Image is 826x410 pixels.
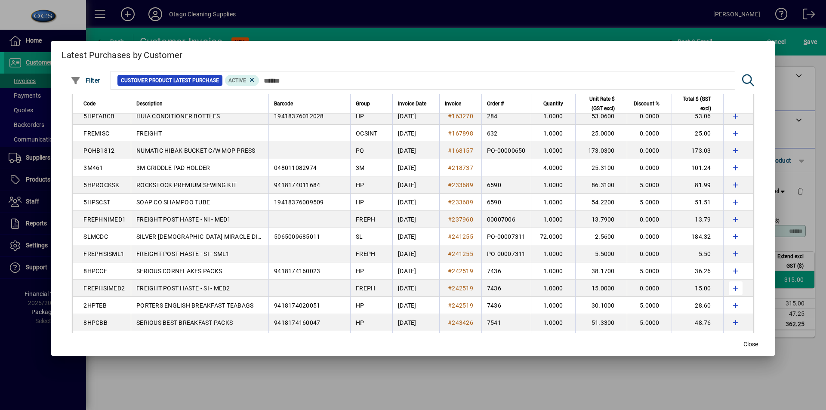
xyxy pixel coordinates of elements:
[228,77,246,83] span: Active
[448,164,452,171] span: #
[356,250,375,257] span: FREPH
[392,245,439,262] td: [DATE]
[531,125,575,142] td: 1.0000
[83,113,114,120] span: 5HPFABCB
[71,77,100,84] span: Filter
[452,130,473,137] span: 167898
[531,176,575,194] td: 1.0000
[531,297,575,314] td: 1.0000
[392,194,439,211] td: [DATE]
[448,130,452,137] span: #
[672,280,723,297] td: 15.00
[531,211,575,228] td: 1.0000
[136,182,237,188] span: ROCKSTOCK PREMIUM SEWING KIT
[448,113,452,120] span: #
[481,331,531,348] td: 7962
[274,113,324,120] span: 19418376012028
[356,233,363,240] span: SL
[136,319,233,326] span: SERIOUS BEST BREAKFAST PACKS
[672,194,723,211] td: 51.51
[274,233,320,240] span: 5065009685011
[356,182,364,188] span: HP
[452,182,473,188] span: 233689
[392,159,439,176] td: [DATE]
[672,297,723,314] td: 28.60
[445,129,476,138] a: #167898
[136,285,230,292] span: FREIGHT POST HASTE - SI - MED2
[392,297,439,314] td: [DATE]
[575,125,627,142] td: 25.0000
[627,142,672,159] td: 0.0000
[83,182,119,188] span: 5HPROCKSK
[487,99,526,108] div: Order #
[136,199,210,206] span: SOAP CO SHAMPOO TUBE
[575,194,627,211] td: 54.2200
[627,194,672,211] td: 5.0000
[634,99,660,108] span: Discount %
[356,164,365,171] span: 3M
[448,199,452,206] span: #
[531,245,575,262] td: 1.0000
[392,125,439,142] td: [DATE]
[531,280,575,297] td: 1.0000
[356,147,364,154] span: PQ
[445,163,476,173] a: #218737
[575,262,627,280] td: 38.1700
[448,302,452,309] span: #
[356,99,370,108] span: Group
[445,249,476,259] a: #241255
[481,108,531,125] td: 284
[481,125,531,142] td: 632
[575,211,627,228] td: 13.7900
[136,164,210,171] span: 3M GRIDDLE PAD HOLDER
[481,245,531,262] td: PO-00007311
[274,199,324,206] span: 19418376009509
[83,130,109,137] span: FREMISC
[392,262,439,280] td: [DATE]
[627,245,672,262] td: 0.0000
[136,250,230,257] span: FREIGHT POST HASTE - SI - SML1
[627,331,672,348] td: 0.0000
[627,211,672,228] td: 0.0000
[398,99,434,108] div: Invoice Date
[83,147,114,154] span: PQHB1812
[83,319,108,326] span: 8HPCBB
[627,297,672,314] td: 5.0000
[445,301,476,310] a: #242519
[445,318,476,327] a: #243426
[531,228,575,245] td: 72.0000
[274,182,320,188] span: 9418174011684
[83,302,107,309] span: 2HPTEB
[452,216,473,223] span: 237960
[83,199,110,206] span: 5HPSCST
[672,331,723,348] td: 9.86
[356,199,364,206] span: HP
[575,228,627,245] td: 2.5600
[452,268,473,274] span: 242519
[51,41,774,66] h2: Latest Purchases by Customer
[536,99,571,108] div: Quantity
[136,113,220,120] span: HUIA CONDITIONER BOTTLES
[743,340,758,349] span: Close
[445,215,476,224] a: #237960
[543,99,563,108] span: Quantity
[452,147,473,154] span: 168157
[672,314,723,331] td: 48.76
[225,75,259,86] mat-chip: Product Activation Status: Active
[445,232,476,241] a: #241255
[481,228,531,245] td: PO-00007311
[448,319,452,326] span: #
[392,331,439,348] td: [DATE]
[481,194,531,211] td: 6590
[356,113,364,120] span: HP
[627,176,672,194] td: 5.0000
[452,233,473,240] span: 241255
[575,297,627,314] td: 30.1000
[445,146,476,155] a: #168157
[627,159,672,176] td: 0.0000
[672,211,723,228] td: 13.79
[274,99,293,108] span: Barcode
[136,99,163,108] span: Description
[83,285,125,292] span: FREPHSIMED2
[481,176,531,194] td: 6590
